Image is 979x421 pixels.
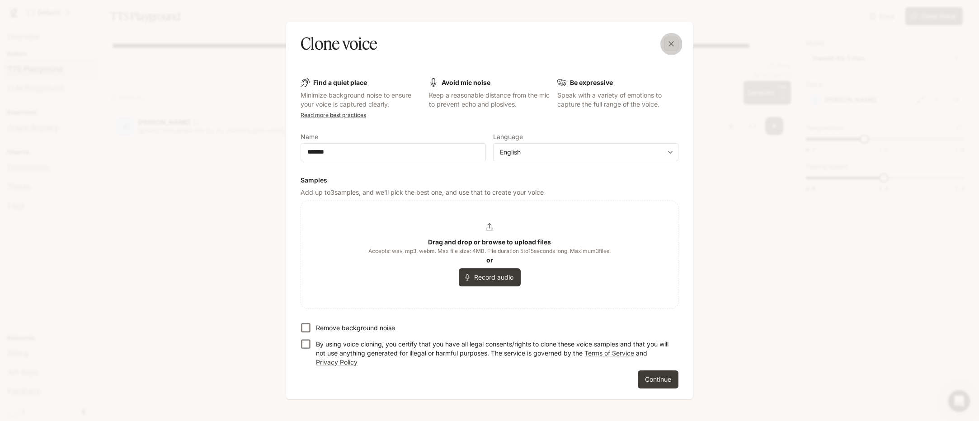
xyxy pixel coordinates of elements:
a: Privacy Policy [316,358,358,366]
a: Terms of Service [584,349,634,357]
p: Minimize background noise to ensure your voice is captured clearly. [301,91,422,109]
b: Be expressive [570,79,613,86]
p: Name [301,134,318,140]
b: or [486,256,493,264]
button: Record audio [459,268,521,286]
p: Keep a reasonable distance from the mic to prevent echo and plosives. [429,91,550,109]
div: English [494,148,678,157]
span: Accepts: wav, mp3, webm. Max file size: 4MB. File duration 5 to 15 seconds long. Maximum 3 files. [368,247,611,256]
p: Speak with a variety of emotions to capture the full range of the voice. [557,91,678,109]
button: Continue [638,370,678,388]
p: Remove background noise [316,323,395,332]
p: Add up to 3 samples, and we'll pick the best one, and use that to create your voice [301,188,678,197]
b: Find a quiet place [313,79,367,86]
h6: Samples [301,176,678,185]
b: Drag and drop or browse to upload files [428,238,551,246]
h5: Clone voice [301,33,377,55]
p: Language [493,134,523,140]
p: By using voice cloning, you certify that you have all legal consents/rights to clone these voice ... [316,340,671,367]
div: English [500,148,664,157]
b: Avoid mic noise [442,79,490,86]
a: Read more best practices [301,112,366,118]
